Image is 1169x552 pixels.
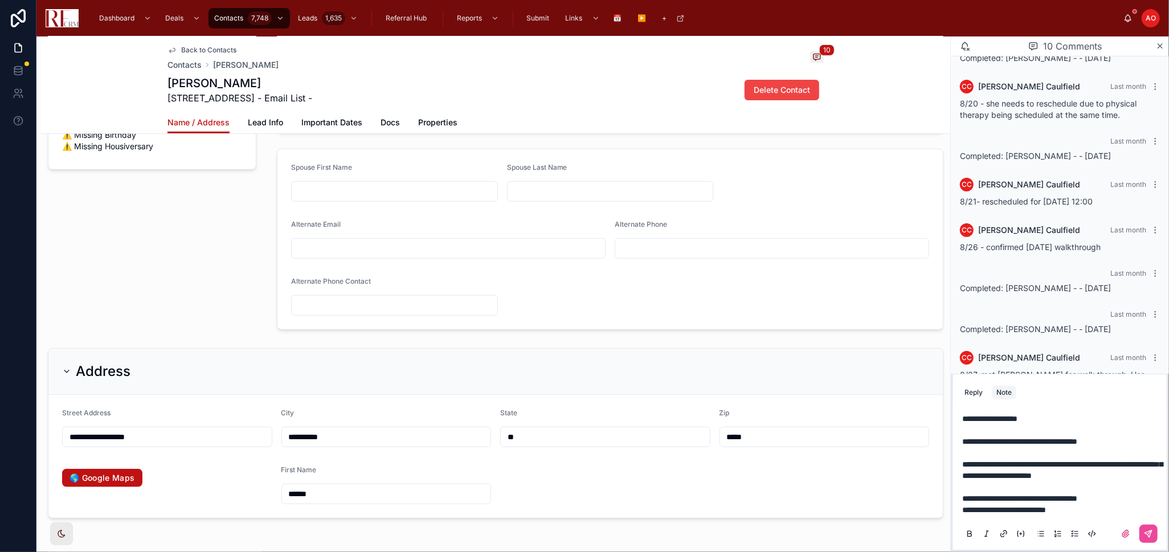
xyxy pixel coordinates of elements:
[663,14,667,23] span: +
[978,224,1080,236] span: [PERSON_NAME] Caulfield
[93,8,157,28] a: Dashboard
[810,51,824,65] button: 10
[88,6,1123,31] div: scrollable content
[291,220,341,228] span: Alternate Email
[960,283,1111,293] span: Completed: [PERSON_NAME] - - [DATE]
[632,8,655,28] a: ▶️
[1110,137,1146,145] span: Last month
[962,353,972,362] span: CC
[291,163,352,171] span: Spouse First Name
[292,8,363,28] a: Leads1,635
[1110,310,1146,318] span: Last month
[614,14,622,23] span: 📅
[960,324,1111,334] span: Completed: [PERSON_NAME] - - [DATE]
[165,14,183,23] span: Deals
[819,44,835,56] span: 10
[1110,82,1146,91] span: Last month
[638,14,647,23] span: ▶️
[457,14,482,23] span: Reports
[960,370,1156,402] span: 8/27-met [PERSON_NAME] for walk through. Her home is original! Mechanicals updated but windows, b...
[213,59,279,71] a: [PERSON_NAME]
[1110,269,1146,277] span: Last month
[1146,14,1156,23] span: AO
[615,220,667,228] span: Alternate Phone
[46,9,79,27] img: App logo
[1110,226,1146,234] span: Last month
[248,112,283,135] a: Lead Info
[996,388,1012,397] div: Note
[76,362,130,381] h2: Address
[720,408,730,417] span: Zip
[521,8,558,28] a: Submit
[960,386,987,399] button: Reply
[657,8,690,28] a: +
[500,408,517,417] span: State
[167,112,230,134] a: Name / Address
[507,163,567,171] span: Spouse Last Name
[962,180,972,189] span: CC
[451,8,505,28] a: Reports
[754,84,810,96] span: Delete Contact
[380,8,435,28] a: Referral Hub
[962,82,972,91] span: CC
[1110,353,1146,362] span: Last month
[214,14,243,23] span: Contacts
[560,8,606,28] a: Links
[960,197,1093,206] span: 8/21- rescheduled for [DATE] 12:00
[978,81,1080,92] span: [PERSON_NAME] Caulfield
[608,8,630,28] a: 📅
[1043,39,1102,53] span: 10 Comments
[960,242,1101,252] span: 8/26 - confirmed [DATE] walkthrough
[99,14,134,23] span: Dashboard
[248,117,283,128] span: Lead Info
[167,91,312,105] span: [STREET_ADDRESS] - Email List -
[167,75,312,91] h1: [PERSON_NAME]
[248,11,272,25] div: 7,748
[418,112,457,135] a: Properties
[322,11,345,25] div: 1,635
[298,14,317,23] span: Leads
[992,386,1016,399] button: Note
[301,112,362,135] a: Important Dates
[418,117,457,128] span: Properties
[978,179,1080,190] span: [PERSON_NAME] Caulfield
[301,117,362,128] span: Important Dates
[167,46,236,55] a: Back to Contacts
[960,99,1137,120] span: 8/20 - she needs to reschedule due to physical therapy being scheduled at the same time.
[167,59,202,71] a: Contacts
[281,408,295,417] span: City
[62,408,111,417] span: Street Address
[745,80,819,100] button: Delete Contact
[381,117,400,128] span: Docs
[209,8,290,28] a: Contacts7,748
[1110,180,1146,189] span: Last month
[527,14,550,23] span: Submit
[167,117,230,128] span: Name / Address
[62,469,142,487] a: 🌎 Google Maps
[181,46,236,55] span: Back to Contacts
[386,14,427,23] span: Referral Hub
[381,112,400,135] a: Docs
[291,277,371,285] span: Alternate Phone Contact
[281,465,317,474] span: First Name
[960,151,1111,161] span: Completed: [PERSON_NAME] - - [DATE]
[960,53,1111,63] span: Completed: [PERSON_NAME] - - [DATE]
[566,14,583,23] span: Links
[978,352,1080,363] span: [PERSON_NAME] Caulfield
[962,226,972,235] span: CC
[160,8,206,28] a: Deals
